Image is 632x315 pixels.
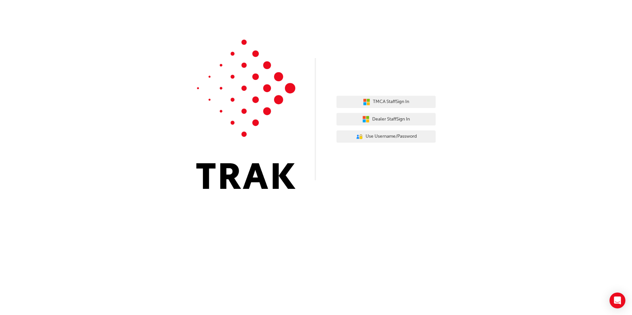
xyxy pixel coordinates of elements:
button: Dealer StaffSign In [336,113,436,125]
button: TMCA StaffSign In [336,96,436,108]
img: Trak [196,40,296,189]
span: TMCA Staff Sign In [373,98,409,106]
span: Use Username/Password [366,133,417,140]
button: Use Username/Password [336,130,436,143]
div: Open Intercom Messenger [610,293,625,308]
span: Dealer Staff Sign In [372,116,410,123]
